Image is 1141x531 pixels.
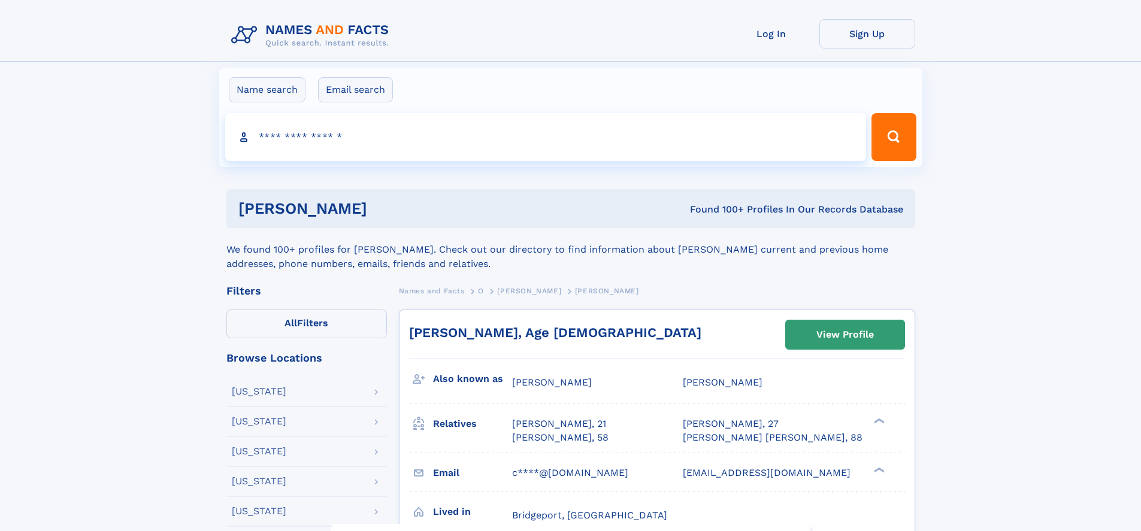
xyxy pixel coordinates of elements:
span: O [478,287,484,295]
div: View Profile [816,321,874,348]
a: [PERSON_NAME], 58 [512,431,609,444]
h3: Lived in [433,502,512,522]
button: Search Button [871,113,916,161]
div: Browse Locations [226,353,387,363]
div: Found 100+ Profiles In Our Records Database [528,203,903,216]
div: ❯ [871,417,885,425]
h3: Email [433,463,512,483]
input: search input [225,113,867,161]
a: O [478,283,484,298]
span: Bridgeport, [GEOGRAPHIC_DATA] [512,509,667,521]
div: [US_STATE] [232,447,286,456]
div: [US_STATE] [232,387,286,396]
a: Names and Facts [399,283,465,298]
h3: Also known as [433,369,512,389]
span: [EMAIL_ADDRESS][DOMAIN_NAME] [683,467,851,478]
div: We found 100+ profiles for [PERSON_NAME]. Check out our directory to find information about [PERS... [226,228,915,271]
img: Logo Names and Facts [226,19,399,51]
span: [PERSON_NAME] [497,287,561,295]
div: ❯ [871,466,885,474]
div: [US_STATE] [232,477,286,486]
h1: [PERSON_NAME] [238,201,529,216]
a: [PERSON_NAME] [497,283,561,298]
div: [US_STATE] [232,506,286,516]
span: All [285,317,297,329]
label: Filters [226,310,387,338]
a: Log In [724,19,819,48]
a: [PERSON_NAME], 21 [512,417,606,430]
label: Name search [229,77,305,102]
div: [US_STATE] [232,417,286,426]
span: [PERSON_NAME] [512,377,592,388]
span: [PERSON_NAME] [683,377,762,388]
a: [PERSON_NAME] [PERSON_NAME], 88 [683,431,862,444]
a: [PERSON_NAME], 27 [683,417,779,430]
a: [PERSON_NAME], Age [DEMOGRAPHIC_DATA] [409,325,701,340]
a: Sign Up [819,19,915,48]
h3: Relatives [433,414,512,434]
a: View Profile [786,320,904,349]
label: Email search [318,77,393,102]
span: [PERSON_NAME] [575,287,639,295]
div: Filters [226,286,387,296]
